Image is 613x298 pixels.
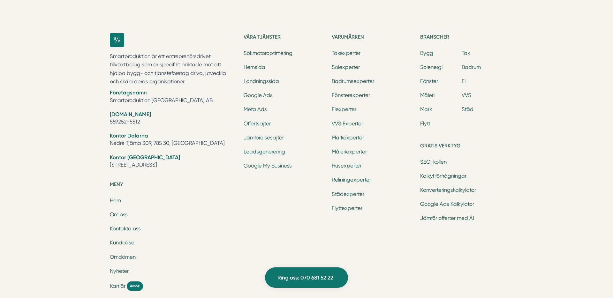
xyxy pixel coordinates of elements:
a: Badrum [462,64,481,70]
a: Google Ads Kalkylator [420,201,474,207]
a: Kontakta oss [110,226,141,232]
a: Kalkyl förfrågningar [420,173,466,179]
a: Takexperter [332,50,360,56]
h5: Gratis verktyg [420,142,503,152]
a: Flyttexperter [332,205,362,211]
a: Flytt [420,121,430,127]
a: Jämför offerter med AI [420,215,474,221]
a: Konverteringskalkylator [420,187,476,193]
a: Nyheter [110,268,129,274]
a: Tak [462,50,470,56]
a: Landningssida [244,78,279,84]
a: Offertsajter [244,121,271,127]
a: Hemsida [244,64,265,70]
span: Ring oss: 070 681 52 22 [277,273,333,282]
a: Solexperter [332,64,360,70]
h5: Våra tjänster [244,33,327,43]
a: Kundcase [110,240,134,246]
a: Markexperter [332,135,364,141]
span: Karriär [110,282,125,290]
a: Måleri [420,92,435,98]
a: El [462,78,465,84]
a: Reliningexperter [332,177,371,183]
span: Ansök [127,281,143,291]
p: Smartproduktion är ett entreprenörsdrivet tillväxtbolag som är specifikt inriktade mot att hjälpa... [110,52,236,86]
h5: Meny [110,180,236,190]
a: Elexperter [332,106,356,112]
a: Google Ads [244,92,273,98]
a: SEO-kollen [420,159,447,165]
a: Bygg [420,50,433,56]
a: Meta Ads [244,106,267,112]
a: Karriär Ansök [110,281,236,291]
a: Städ [462,106,473,112]
a: Om oss [110,212,128,218]
a: Husexperter [332,163,361,169]
a: Måleriexperter [332,149,367,155]
a: Städexperter [332,191,364,197]
strong: Kontor Dalarna [110,132,148,139]
h5: Varumärken [332,33,415,43]
a: Sökmotoroptimering [244,50,292,56]
a: Solenergi [420,64,443,70]
strong: [DOMAIN_NAME] [110,111,151,117]
a: Leadsgenerering [244,149,285,155]
a: Fönster [420,78,438,84]
a: Omdömen [110,254,136,260]
strong: Företagsnamn [110,89,147,96]
a: VVS [462,92,471,98]
a: Fönsterexperter [332,92,370,98]
a: Mark [420,106,432,112]
a: Badrumsexperter [332,78,374,84]
li: Smartproduktion [GEOGRAPHIC_DATA] AB [110,89,236,105]
li: 559252-5512 [110,111,236,127]
a: Ring oss: 070 681 52 22 [265,267,348,288]
a: Google My Business [244,163,292,169]
strong: Kontor [GEOGRAPHIC_DATA] [110,154,180,160]
h5: Branscher [420,33,503,43]
li: Nedre Tjärna 309, 785 30, [GEOGRAPHIC_DATA] [110,132,236,148]
li: [STREET_ADDRESS] [110,154,236,170]
a: Hem [110,197,121,204]
a: Jämförelsesajter [244,135,284,141]
a: VVS Experter [332,121,363,127]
